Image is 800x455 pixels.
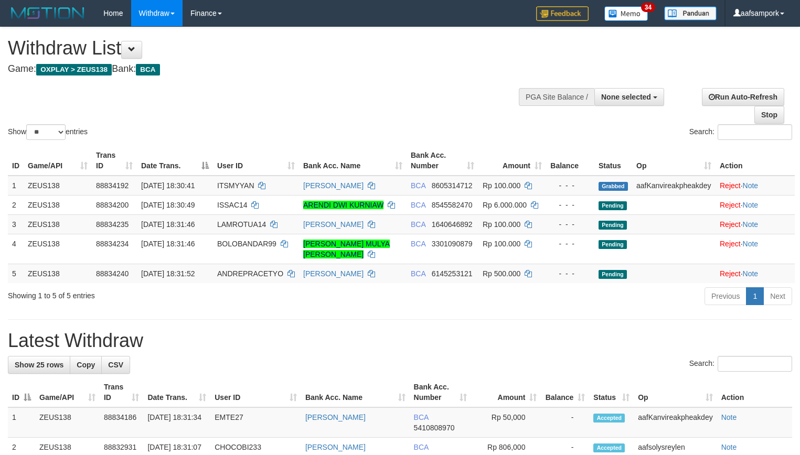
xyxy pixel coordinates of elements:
span: BCA [136,64,159,75]
span: [DATE] 18:31:46 [141,220,195,229]
a: Reject [720,181,741,190]
span: LAMROTUA14 [217,220,266,229]
span: [DATE] 18:30:41 [141,181,195,190]
td: 2 [8,195,24,214]
a: Note [743,181,759,190]
a: [PERSON_NAME] [303,220,364,229]
td: 1 [8,176,24,196]
button: None selected [594,88,664,106]
span: BCA [411,181,425,190]
a: [PERSON_NAME] [303,269,364,278]
label: Show entries [8,124,88,140]
th: Balance: activate to sort column ascending [541,377,589,407]
th: ID [8,146,24,176]
th: Action [716,146,795,176]
label: Search: [689,124,792,140]
span: Pending [599,240,627,249]
th: Balance [546,146,594,176]
th: ID: activate to sort column descending [8,377,35,407]
a: Reject [720,269,741,278]
a: Reject [720,240,741,248]
span: Rp 100.000 [483,240,520,248]
span: Copy 3301090879 to clipboard [432,240,473,248]
td: aafKanvireakpheakdey [632,176,716,196]
td: 3 [8,214,24,234]
span: BOLOBANDAR99 [217,240,276,248]
a: [PERSON_NAME] [305,443,366,451]
th: Amount: activate to sort column ascending [478,146,546,176]
span: None selected [601,93,651,101]
td: · [716,214,795,234]
th: Trans ID: activate to sort column ascending [100,377,144,407]
img: MOTION_logo.png [8,5,88,21]
div: - - - [550,239,590,249]
a: Note [721,413,737,421]
td: 4 [8,234,24,264]
div: Showing 1 to 5 of 5 entries [8,286,325,301]
td: · [716,234,795,264]
span: Copy 8545582470 to clipboard [432,201,473,209]
td: · [716,176,795,196]
th: Date Trans.: activate to sort column ascending [143,377,210,407]
th: Status: activate to sort column ascending [589,377,634,407]
span: BCA [411,220,425,229]
span: 88834200 [96,201,129,209]
th: Action [717,377,792,407]
a: Show 25 rows [8,356,70,374]
a: Previous [705,287,746,305]
th: Status [594,146,632,176]
a: Run Auto-Refresh [702,88,784,106]
h1: Latest Withdraw [8,330,792,351]
div: - - - [550,200,590,210]
input: Search: [718,356,792,372]
a: Reject [720,201,741,209]
a: Note [743,220,759,229]
span: 88834235 [96,220,129,229]
span: ITSMYYAN [217,181,254,190]
span: ANDREPRACETYO [217,269,283,278]
a: Note [743,240,759,248]
span: Accepted [593,443,625,452]
span: 88834234 [96,240,129,248]
th: User ID: activate to sort column ascending [213,146,299,176]
span: Pending [599,201,627,210]
span: 88834240 [96,269,129,278]
div: - - - [550,219,590,230]
td: ZEUS138 [24,176,92,196]
td: [DATE] 18:31:34 [143,407,210,438]
th: Game/API: activate to sort column ascending [24,146,92,176]
th: Bank Acc. Number: activate to sort column ascending [410,377,472,407]
span: 88834192 [96,181,129,190]
th: Trans ID: activate to sort column ascending [92,146,137,176]
label: Search: [689,356,792,372]
th: Op: activate to sort column ascending [634,377,717,407]
span: BCA [411,240,425,248]
span: BCA [411,201,425,209]
h4: Game: Bank: [8,64,523,74]
span: Grabbed [599,182,628,191]
th: Bank Acc. Name: activate to sort column ascending [301,377,410,407]
a: Note [721,443,737,451]
td: 5 [8,264,24,283]
span: Accepted [593,414,625,422]
td: · [716,195,795,214]
th: User ID: activate to sort column ascending [210,377,301,407]
a: CSV [101,356,130,374]
span: Pending [599,270,627,279]
img: panduan.png [664,6,717,20]
h1: Withdraw List [8,38,523,59]
span: BCA [414,413,429,421]
span: BCA [414,443,429,451]
td: 1 [8,407,35,438]
th: Bank Acc. Name: activate to sort column ascending [299,146,407,176]
a: Copy [70,356,102,374]
span: 34 [641,3,655,12]
span: [DATE] 18:30:49 [141,201,195,209]
input: Search: [718,124,792,140]
span: [DATE] 18:31:46 [141,240,195,248]
th: Amount: activate to sort column ascending [471,377,541,407]
td: ZEUS138 [24,264,92,283]
img: Button%20Memo.svg [604,6,648,21]
span: BCA [411,269,425,278]
span: OXPLAY > ZEUS138 [36,64,112,75]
